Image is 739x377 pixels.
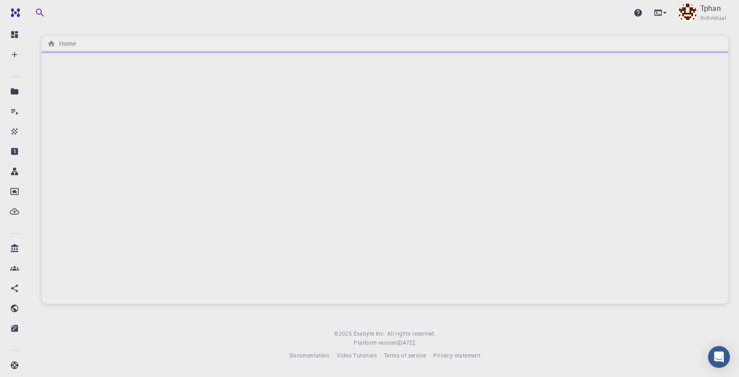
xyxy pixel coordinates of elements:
span: Documentation [290,352,330,359]
p: Tphan [700,3,721,14]
span: © 2025 [334,329,353,338]
span: Terms of service [384,352,426,359]
a: Video Tutorials [337,351,377,360]
a: Privacy statement [433,351,480,360]
a: Documentation [290,351,330,360]
span: Platform version [354,338,397,347]
a: Terms of service [384,351,426,360]
span: Exabyte Inc. [354,330,385,337]
span: Video Tutorials [337,352,377,359]
h6: Home [55,39,76,49]
img: Tphan [679,4,697,22]
span: [DATE] . [397,339,416,346]
span: Individual [700,14,726,23]
span: All rights reserved. [387,329,436,338]
span: Privacy statement [433,352,480,359]
div: Open Intercom Messenger [708,346,730,368]
nav: breadcrumb [45,39,78,49]
a: Exabyte Inc. [354,329,385,338]
a: [DATE]. [397,338,416,347]
img: logo [7,8,20,17]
